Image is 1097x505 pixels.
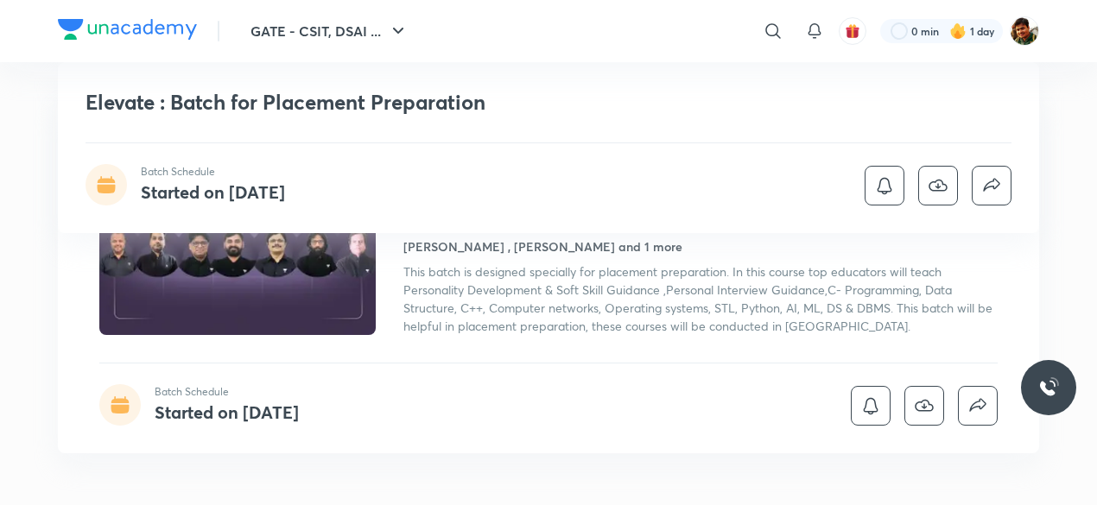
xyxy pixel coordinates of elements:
[1038,377,1059,398] img: ttu
[949,22,967,40] img: streak
[845,23,860,39] img: avatar
[155,384,299,400] p: Batch Schedule
[403,237,682,256] h4: [PERSON_NAME] , [PERSON_NAME] and 1 more
[1010,16,1039,46] img: SUVRO
[141,180,285,204] h4: Started on [DATE]
[97,178,378,337] img: Thumbnail
[240,14,419,48] button: GATE - CSIT, DSAI ...
[58,19,197,44] a: Company Logo
[403,263,992,334] span: This batch is designed specially for placement preparation. In this course top educators will tea...
[155,401,299,424] h4: Started on [DATE]
[58,19,197,40] img: Company Logo
[86,90,762,115] h1: Elevate : Batch for Placement Preparation
[839,17,866,45] button: avatar
[141,164,285,180] p: Batch Schedule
